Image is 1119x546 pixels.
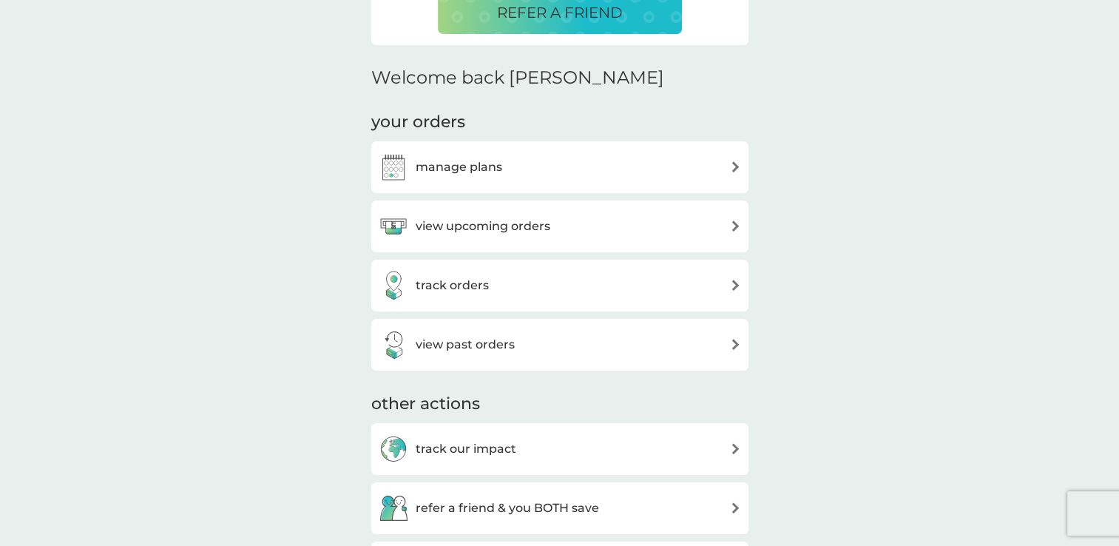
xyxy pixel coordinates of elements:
[371,393,480,416] h3: other actions
[497,1,623,24] p: REFER A FRIEND
[730,280,741,291] img: arrow right
[730,161,741,172] img: arrow right
[416,499,599,518] h3: refer a friend & you BOTH save
[730,443,741,454] img: arrow right
[416,158,502,177] h3: manage plans
[730,220,741,232] img: arrow right
[730,502,741,513] img: arrow right
[371,67,664,89] h2: Welcome back [PERSON_NAME]
[416,335,515,354] h3: view past orders
[416,439,516,459] h3: track our impact
[371,111,465,134] h3: your orders
[416,217,550,236] h3: view upcoming orders
[730,339,741,350] img: arrow right
[416,276,489,295] h3: track orders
